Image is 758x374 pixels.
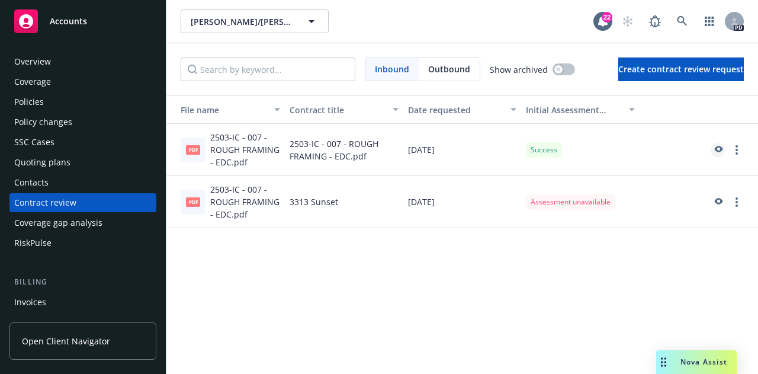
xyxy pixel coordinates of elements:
span: Initial Assessment Status [526,104,599,128]
span: Success [531,145,557,155]
div: 22 [602,12,612,23]
div: Toggle SortBy [171,104,267,116]
a: RiskPulse [9,234,156,252]
span: Inbound [375,63,409,75]
input: Search by keyword... [181,57,355,81]
a: Coverage gap analysis [9,213,156,232]
span: Assessment unavailable [531,197,611,207]
span: pdf [186,145,200,154]
div: File name [171,104,267,116]
a: preview [711,143,725,157]
span: Outbound [419,58,480,81]
div: Contacts [14,173,49,192]
button: Nova Assist [656,350,737,374]
div: Quoting plans [14,153,70,172]
a: Search [670,9,694,33]
div: Invoices [14,293,46,312]
span: Initial Assessment Status [526,104,606,128]
a: more [730,143,744,157]
a: Coverage [9,72,156,91]
a: Quoting plans [9,153,156,172]
span: Outbound [428,63,470,75]
span: Accounts [50,17,87,26]
div: Billing [9,276,156,288]
div: 3313 Sunset [285,176,403,228]
div: [DATE] [403,176,522,228]
div: Overview [14,52,51,71]
a: SSC Cases [9,133,156,152]
a: Contract review [9,193,156,212]
div: Policy changes [14,113,72,132]
div: Policies [14,92,44,111]
span: Inbound [365,58,419,81]
div: 2503-IC - 007 - ROUGH FRAMING - EDC.pdf [210,131,280,168]
div: 2503-IC - 007 - ROUGH FRAMING - EDC.pdf [285,124,403,176]
a: Policy changes [9,113,156,132]
div: 2503-IC - 007 - ROUGH FRAMING - EDC.pdf [210,183,280,220]
a: Policies [9,92,156,111]
a: Contacts [9,173,156,192]
div: Contract title [290,104,386,116]
div: Date requested [408,104,504,116]
div: Toggle SortBy [526,104,622,116]
div: Contract review [14,193,76,212]
a: Report a Bug [643,9,667,33]
div: Drag to move [656,350,671,374]
div: [DATE] [403,124,522,176]
a: preview [711,195,725,209]
span: pdf [186,197,200,206]
div: SSC Cases [14,133,54,152]
a: Accounts [9,5,156,38]
a: more [730,195,744,209]
div: RiskPulse [14,234,52,252]
span: [PERSON_NAME]/[PERSON_NAME] Construction, Inc. [191,15,293,28]
div: Coverage [14,72,51,91]
button: [PERSON_NAME]/[PERSON_NAME] Construction, Inc. [181,9,329,33]
span: Nova Assist [680,357,727,367]
button: Create contract review request [618,57,744,81]
a: Overview [9,52,156,71]
button: Date requested [403,95,522,124]
a: Invoices [9,293,156,312]
span: Create contract review request [618,63,744,75]
div: Coverage gap analysis [14,213,102,232]
a: Switch app [698,9,721,33]
a: Start snowing [616,9,640,33]
button: Contract title [285,95,403,124]
span: Show archived [490,63,548,76]
span: Open Client Navigator [22,335,110,347]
